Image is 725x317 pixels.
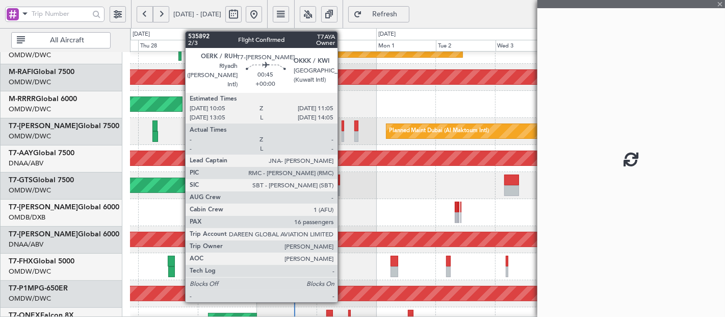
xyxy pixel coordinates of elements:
a: T7-[PERSON_NAME]Global 6000 [9,204,119,211]
span: T7-FHX [9,258,33,265]
span: M-RAFI [9,68,33,76]
div: Planned Maint [GEOGRAPHIC_DATA] ([GEOGRAPHIC_DATA] Intl) [271,205,441,220]
input: Trip Number [32,6,89,21]
a: T7-[PERSON_NAME]Global 7500 [9,123,119,130]
div: Sun 31 [317,40,376,52]
div: [DATE] [378,30,396,39]
div: Wed 3 [496,40,555,52]
span: T7-GTS [9,177,33,184]
span: T7-P1MP [9,285,39,292]
a: DNAA/ABV [9,159,43,168]
span: [DATE] - [DATE] [173,10,221,19]
span: Refresh [364,11,406,18]
a: OMDB/DXB [9,213,45,222]
a: T7-P1MPG-650ER [9,285,68,292]
a: DNAA/ABV [9,240,43,249]
span: T7-AAY [9,150,33,157]
span: T7-[PERSON_NAME] [9,231,78,238]
a: OMDW/DWC [9,51,51,60]
a: OMDW/DWC [9,78,51,87]
a: T7-GTSGlobal 7500 [9,177,74,184]
div: Planned Maint Dubai (Al Maktoum Intl) [389,124,489,139]
div: Mon 1 [376,40,436,52]
a: T7-[PERSON_NAME]Global 6000 [9,231,119,238]
a: T7-AAYGlobal 7500 [9,150,74,157]
div: Fri 29 [198,40,257,52]
div: AOG Maint Dubai (Al Maktoum Intl) [277,124,370,139]
div: Sat 30 [257,40,317,52]
a: T7-FHXGlobal 5000 [9,258,74,265]
button: All Aircraft [11,32,111,48]
a: OMDW/DWC [9,132,51,141]
span: M-RRRR [9,95,36,103]
a: OMDW/DWC [9,186,51,195]
a: OMDW/DWC [9,105,51,114]
a: OMDW/DWC [9,294,51,303]
span: T7-[PERSON_NAME] [9,204,78,211]
span: All Aircraft [27,37,107,44]
button: Refresh [348,6,409,22]
span: T7-[PERSON_NAME] [9,123,78,130]
div: Thu 28 [138,40,198,52]
a: OMDW/DWC [9,267,51,276]
div: [DATE] [133,30,150,39]
a: M-RAFIGlobal 7500 [9,68,74,76]
a: M-RRRRGlobal 6000 [9,95,77,103]
div: Tue 2 [436,40,496,52]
